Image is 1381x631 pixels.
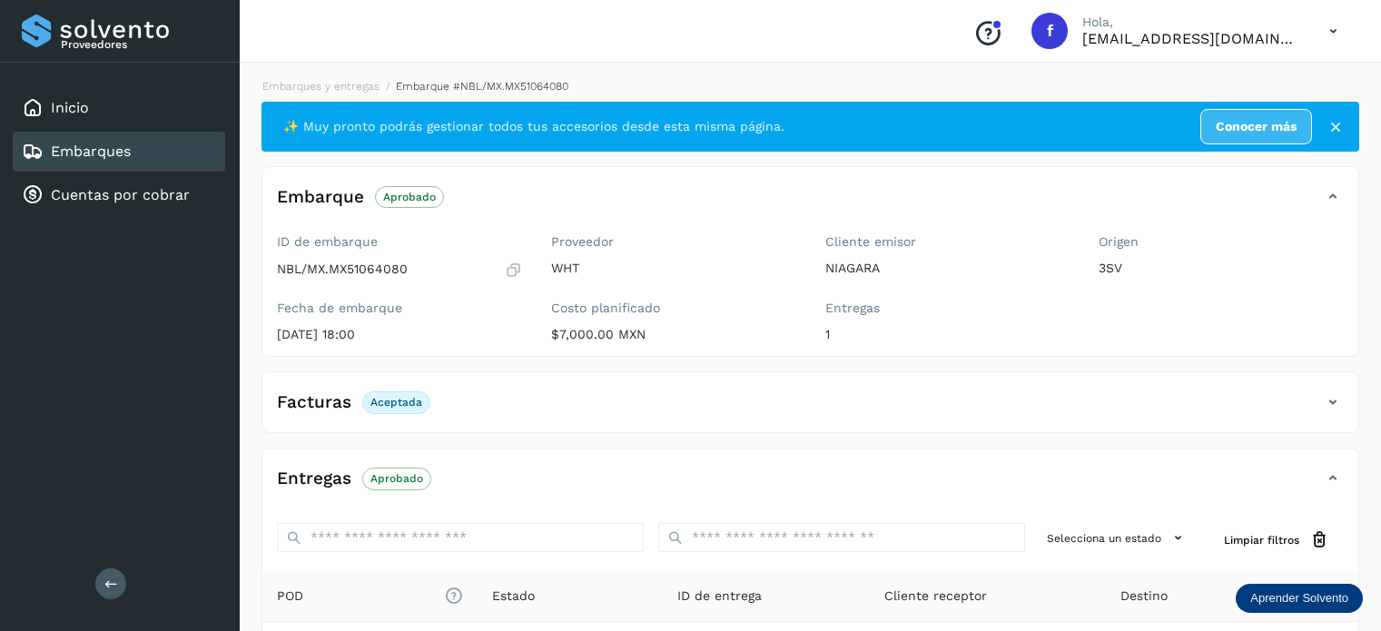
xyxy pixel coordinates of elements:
[261,78,1359,94] nav: breadcrumb
[825,327,1070,342] p: 1
[677,587,762,606] span: ID de entrega
[1082,30,1300,47] p: facturacion@wht-transport.com
[884,587,987,606] span: Cliente receptor
[262,387,1358,432] div: FacturasAceptada
[51,99,89,116] a: Inicio
[1250,591,1348,606] p: Aprender Solvento
[277,234,522,250] label: ID de embarque
[13,132,225,172] div: Embarques
[61,38,218,51] p: Proveedores
[283,117,784,136] span: ✨ Muy pronto podrás gestionar todos tus accesorios desde esta misma página.
[370,472,423,485] p: Aprobado
[492,587,535,606] span: Estado
[1120,587,1168,606] span: Destino
[51,186,190,203] a: Cuentas por cobrar
[1099,261,1344,276] p: 3SV
[277,301,522,316] label: Fecha de embarque
[1236,584,1363,613] div: Aprender Solvento
[277,468,351,489] h4: Entregas
[277,587,463,606] span: POD
[825,261,1070,276] p: NIAGARA
[277,392,351,413] h4: Facturas
[277,327,522,342] p: [DATE] 18:00
[551,261,796,276] p: WHT
[825,234,1070,250] label: Cliente emisor
[262,182,1358,227] div: EmbarqueAprobado
[1099,234,1344,250] label: Origen
[13,88,225,128] div: Inicio
[262,463,1358,508] div: EntregasAprobado
[383,191,436,203] p: Aprobado
[277,261,408,277] p: NBL/MX.MX51064080
[1200,109,1312,144] a: Conocer más
[825,301,1070,316] label: Entregas
[396,80,568,93] span: Embarque #NBL/MX.MX51064080
[13,175,225,215] div: Cuentas por cobrar
[551,234,796,250] label: Proveedor
[277,187,364,208] h4: Embarque
[262,80,380,93] a: Embarques y entregas
[1040,523,1195,553] button: Selecciona un estado
[1209,523,1344,557] button: Limpiar filtros
[551,301,796,316] label: Costo planificado
[1082,15,1300,30] p: Hola,
[370,396,422,409] p: Aceptada
[551,327,796,342] p: $7,000.00 MXN
[51,143,131,160] a: Embarques
[1224,532,1299,548] span: Limpiar filtros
